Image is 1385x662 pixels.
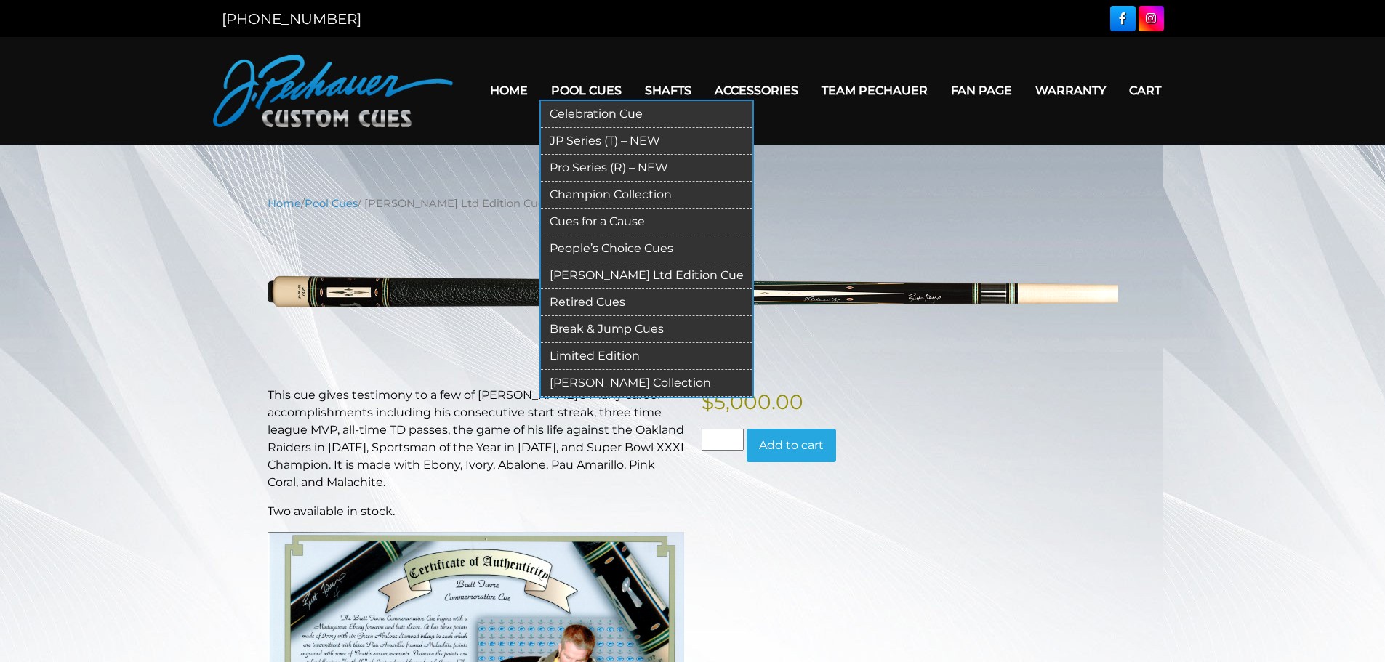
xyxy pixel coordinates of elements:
[222,10,361,28] a: [PHONE_NUMBER]
[633,72,703,109] a: Shafts
[810,72,939,109] a: Team Pechauer
[268,387,684,491] p: This cue gives testimony to a few of [PERSON_NAME]'s many career accomplishments including his co...
[268,222,1118,364] a: Hover to zoom
[541,182,752,209] a: Champion Collection
[1117,72,1173,109] a: Cart
[541,155,752,182] a: Pro Series (R) – NEW
[702,429,744,451] input: Product quantity
[268,222,1118,364] img: favre-resized.png
[541,209,752,235] a: Cues for a Cause
[541,316,752,343] a: Break & Jump Cues
[541,128,752,155] a: JP Series (T) – NEW
[268,197,301,210] a: Home
[305,197,358,210] a: Pool Cues
[539,72,633,109] a: Pool Cues
[541,101,752,128] a: Celebration Cue
[478,72,539,109] a: Home
[703,72,810,109] a: Accessories
[268,503,684,520] p: Two available in stock.
[541,262,752,289] a: [PERSON_NAME] Ltd Edition Cue
[541,343,752,370] a: Limited Edition
[541,235,752,262] a: People’s Choice Cues
[702,389,803,414] bdi: 5,000.00
[213,55,453,127] img: Pechauer Custom Cues
[1024,72,1117,109] a: Warranty
[747,429,836,462] button: Add to cart
[702,389,714,414] span: $
[939,72,1024,109] a: Fan Page
[268,195,1118,211] nav: Breadcrumb
[541,370,752,397] a: [PERSON_NAME] Collection
[541,289,752,316] a: Retired Cues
